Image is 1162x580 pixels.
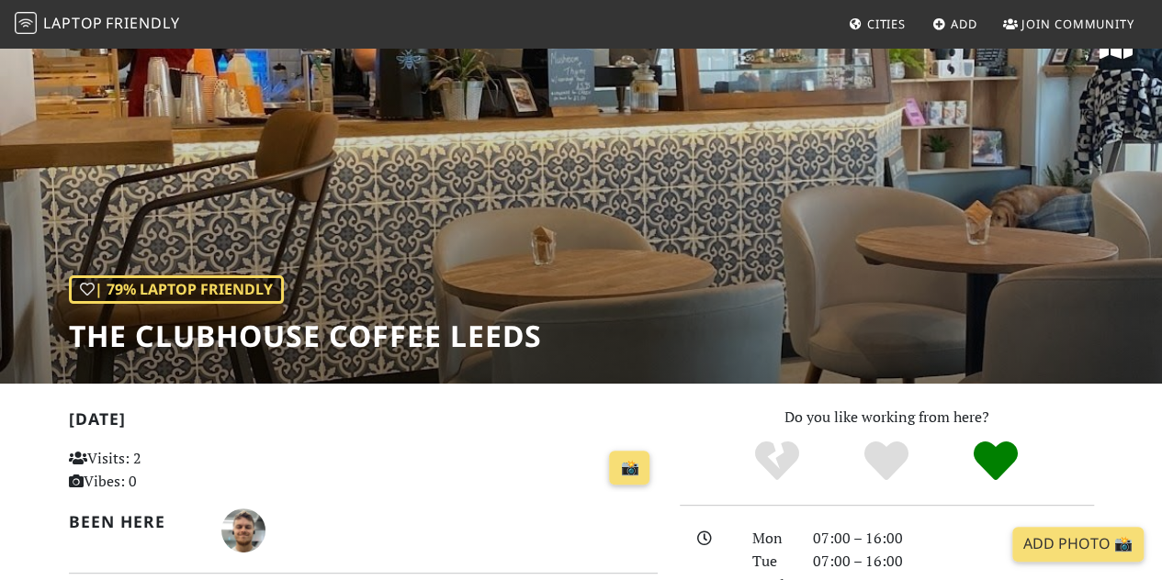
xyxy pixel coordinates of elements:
[832,439,942,485] div: Yes
[941,439,1050,485] div: Definitely!
[221,508,265,552] img: 4685-ross.jpg
[69,409,658,436] h2: [DATE]
[802,527,1105,551] div: 07:00 – 16:00
[609,451,649,485] a: 📸
[841,7,913,40] a: Cities
[69,275,284,305] div: | 79% Laptop Friendly
[802,550,1105,574] div: 07:00 – 16:00
[106,13,179,33] span: Friendly
[15,12,37,34] img: LaptopFriendly
[741,527,802,551] div: Mon
[996,7,1142,40] a: Join Community
[723,439,832,485] div: No
[15,8,180,40] a: LaptopFriendly LaptopFriendly
[1021,16,1134,32] span: Join Community
[221,519,265,539] span: Ross Morey
[951,16,977,32] span: Add
[1012,527,1144,562] a: Add Photo 📸
[925,7,985,40] a: Add
[680,406,1094,429] p: Do you like working from here?
[43,13,103,33] span: Laptop
[69,447,251,494] p: Visits: 2 Vibes: 0
[741,550,802,574] div: Tue
[69,512,199,531] h2: Been here
[69,318,542,353] h1: The Clubhouse Coffee Leeds
[867,16,906,32] span: Cities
